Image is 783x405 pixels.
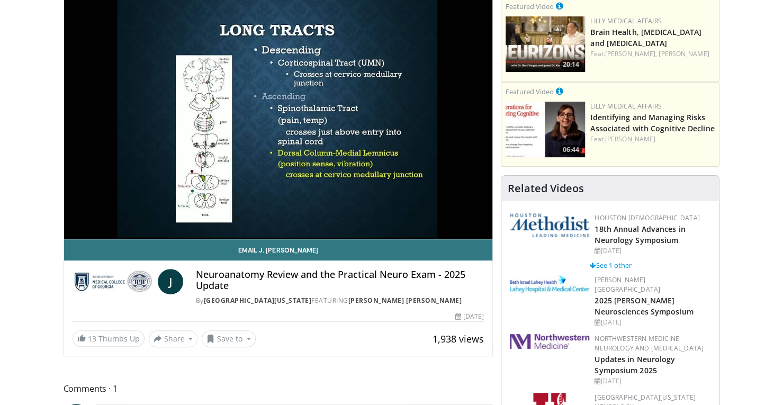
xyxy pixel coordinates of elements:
a: [PERSON_NAME] [659,49,709,58]
div: [DATE] [595,246,710,256]
div: Feat. [590,134,715,144]
div: By FEATURING [196,296,484,305]
a: Email J. [PERSON_NAME] [64,239,493,260]
a: [GEOGRAPHIC_DATA][US_STATE] [204,296,312,305]
img: fc5f84e2-5eb7-4c65-9fa9-08971b8c96b8.jpg.150x105_q85_crop-smart_upscale.jpg [506,102,585,157]
a: 2025 [PERSON_NAME] Neurosciences Symposium [595,295,693,317]
div: [DATE] [595,318,710,327]
small: Featured Video [506,87,554,96]
span: 06:44 [560,145,582,155]
h4: Neuroanatomy Review and the Practical Neuro Exam - 2025 Update [196,269,484,292]
a: Houston [DEMOGRAPHIC_DATA] [595,213,699,222]
a: Brain Health, [MEDICAL_DATA] and [MEDICAL_DATA] [590,27,701,48]
a: [PERSON_NAME] [605,134,655,143]
a: 20:14 [506,16,585,72]
a: See 1 other [589,260,631,270]
div: [DATE] [595,376,710,386]
a: [PERSON_NAME][GEOGRAPHIC_DATA] [595,275,660,294]
img: Medical College of Georgia - Augusta University [73,269,154,294]
div: Feat. [590,49,715,59]
a: Lilly Medical Affairs [590,102,662,111]
h4: Related Videos [508,182,584,195]
a: J [158,269,183,294]
img: 2a462fb6-9365-492a-ac79-3166a6f924d8.png.150x105_q85_autocrop_double_scale_upscale_version-0.2.jpg [510,334,589,349]
button: Share [149,330,198,347]
img: ca157f26-4c4a-49fd-8611-8e91f7be245d.png.150x105_q85_crop-smart_upscale.jpg [506,16,585,72]
span: Comments 1 [64,382,493,395]
span: 13 [88,334,96,344]
button: Save to [202,330,256,347]
img: e7977282-282c-4444-820d-7cc2733560fd.jpg.150x105_q85_autocrop_double_scale_upscale_version-0.2.jpg [510,275,589,293]
div: [DATE] [455,312,484,321]
img: 5e4488cc-e109-4a4e-9fd9-73bb9237ee91.png.150x105_q85_autocrop_double_scale_upscale_version-0.2.png [510,213,589,237]
a: Updates in Neurology Symposium 2025 [595,354,675,375]
a: 06:44 [506,102,585,157]
span: 20:14 [560,60,582,69]
small: Featured Video [506,2,554,11]
a: Lilly Medical Affairs [590,16,662,25]
a: 18th Annual Advances in Neurology Symposium [595,224,685,245]
a: [PERSON_NAME] [PERSON_NAME] [348,296,462,305]
a: [PERSON_NAME], [605,49,657,58]
a: 13 Thumbs Up [73,330,145,347]
a: Northwestern Medicine Neurology and [MEDICAL_DATA] [595,334,704,353]
span: 1,938 views [433,332,484,345]
a: Identifying and Managing Risks Associated with Cognitive Decline [590,112,714,133]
